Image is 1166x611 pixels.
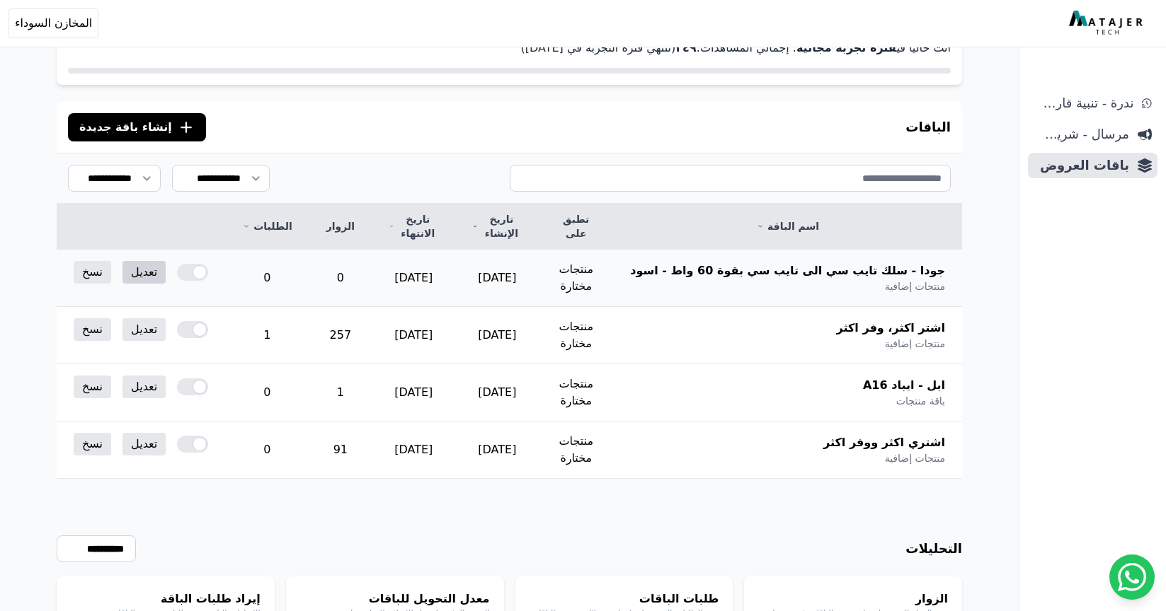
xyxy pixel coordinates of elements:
[68,113,206,141] button: إنشاء باقة جديدة
[225,307,309,364] td: 1
[372,250,455,307] td: [DATE]
[796,41,896,54] strong: فترة تجربة مجانية
[539,364,613,421] td: منتجات مختارة
[300,590,490,607] h4: معدل التحويل للباقات
[675,41,696,54] strong: ۳٤٩
[472,212,522,240] a: تاريخ الإنشاء
[74,376,111,398] a: نسخ
[74,261,111,284] a: نسخ
[74,318,111,341] a: نسخ
[225,421,309,479] td: 0
[758,590,948,607] h4: الزوار
[242,219,292,233] a: الطلبات
[837,320,945,337] span: اشتر اكثر، وفر اكثر
[372,307,455,364] td: [DATE]
[225,364,309,421] td: 0
[122,318,166,341] a: تعديل
[1069,11,1146,36] img: MatajerTech Logo
[122,261,166,284] a: تعديل
[71,590,261,607] h4: إيراد طلبات الباقة
[74,433,111,455] a: نسخ
[309,204,372,250] th: الزوار
[122,433,166,455] a: تعديل
[309,364,372,421] td: 1
[79,119,172,136] span: إنشاء باقة جديدة
[1034,156,1129,175] span: باقات العروض
[630,262,945,279] span: جودا - سلك تايب سي الى تايب سي بقوة 60 واط - اسود
[885,337,945,351] span: منتجات إضافية
[539,307,613,364] td: منتجات مختارة
[539,421,613,479] td: منتجات مختارة
[455,250,539,307] td: [DATE]
[530,590,719,607] h4: طلبات الباقات
[455,421,539,479] td: [DATE]
[225,250,309,307] td: 0
[15,15,92,32] span: المخازن السوداء
[389,212,438,240] a: تاريخ الانتهاء
[823,434,945,451] span: اشتري اكثر ووفر اكثر
[863,377,945,394] span: ابل - ايباد A16
[455,307,539,364] td: [DATE]
[905,117,951,137] h3: الباقات
[539,204,613,250] th: تطبق على
[1034,124,1129,144] span: مرسال - شريط دعاية
[372,421,455,479] td: [DATE]
[885,279,945,293] span: منتجات إضافية
[309,250,372,307] td: 0
[885,451,945,465] span: منتجات إضافية
[309,307,372,364] td: 257
[122,376,166,398] a: تعديل
[455,364,539,421] td: [DATE]
[905,539,962,559] h3: التحليلات
[372,364,455,421] td: [DATE]
[68,40,951,57] p: أنت حاليا في . إجمالي المشاهدات: (تنتهي فترة التجربة في [DATE])
[539,250,613,307] td: منتجات مختارة
[630,219,945,233] a: اسم الباقة
[309,421,372,479] td: 91
[8,8,98,38] button: المخازن السوداء
[896,394,945,408] span: باقة منتجات
[1034,93,1133,113] span: ندرة - تنبية قارب علي النفاذ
